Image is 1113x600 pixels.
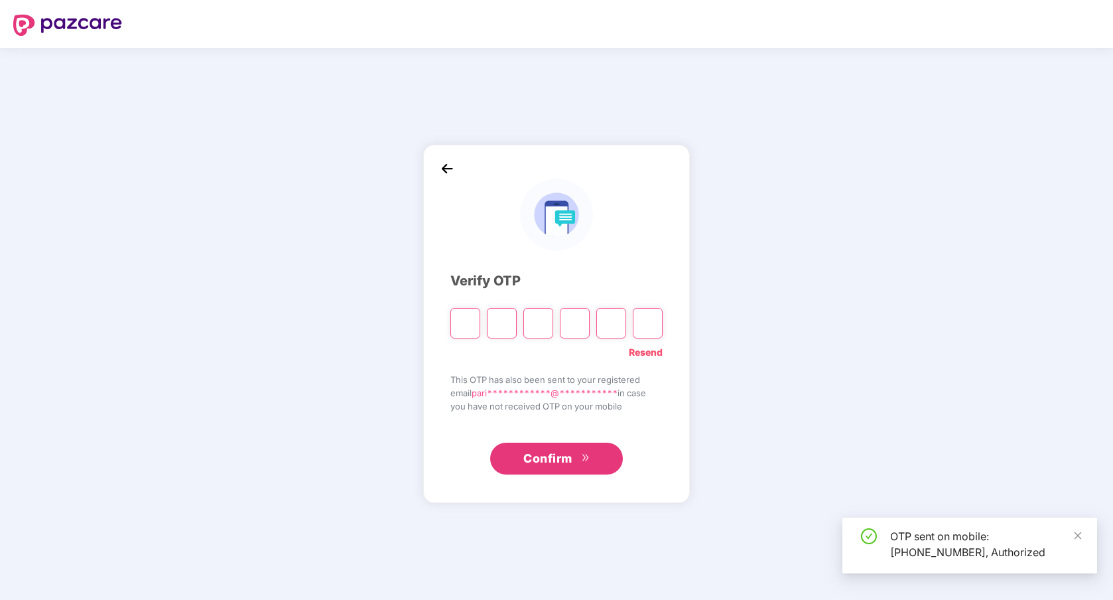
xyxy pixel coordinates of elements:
[450,373,663,386] span: This OTP has also been sent to your registered
[490,443,623,475] button: Confirmdouble-right
[861,528,877,544] span: check-circle
[450,400,663,413] span: you have not received OTP on your mobile
[520,179,592,251] img: logo
[450,386,663,400] span: email in case
[523,449,572,468] span: Confirm
[450,308,480,338] input: Please enter verification code. Digit 1
[450,271,663,291] div: Verify OTP
[629,345,663,360] a: Resend
[1073,531,1082,540] span: close
[487,308,517,338] input: Digit 2
[581,453,590,464] span: double-right
[890,528,1081,560] div: OTP sent on mobile: [PHONE_NUMBER], Authorized
[596,308,626,338] input: Digit 5
[13,15,122,36] img: logo
[437,159,457,179] img: back_icon
[560,308,590,338] input: Digit 4
[523,308,553,338] input: Digit 3
[633,308,663,338] input: Digit 6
